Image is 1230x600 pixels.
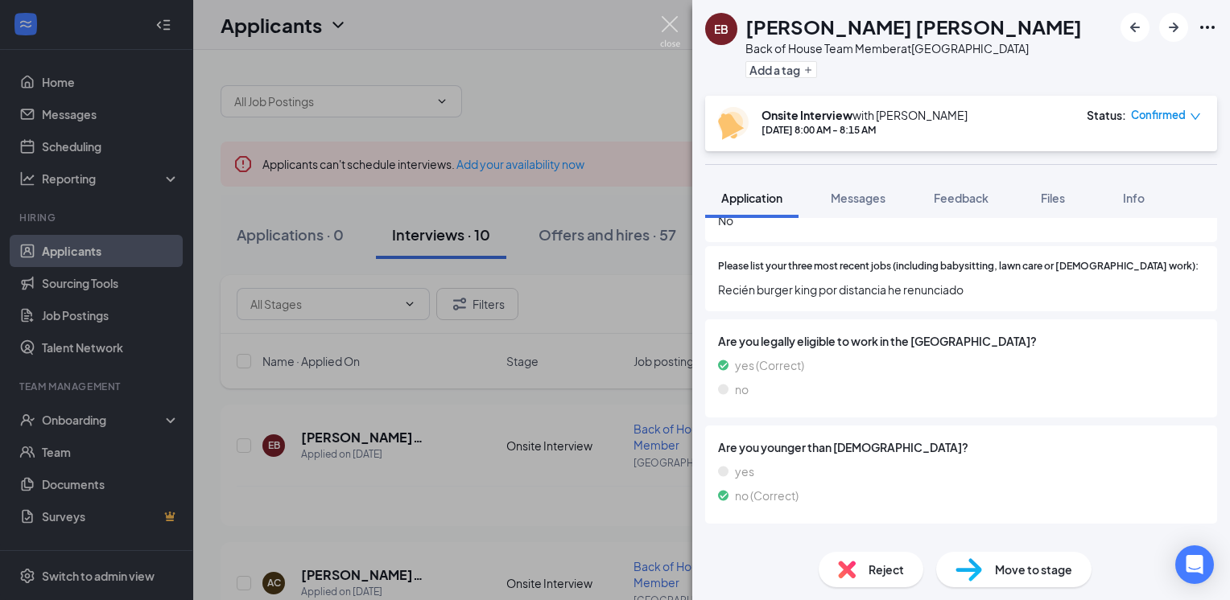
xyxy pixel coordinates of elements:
span: Please list your three most recent jobs (including babysitting, lawn care or [DEMOGRAPHIC_DATA] w... [718,259,1199,274]
span: Are you legally eligible to work in the [GEOGRAPHIC_DATA]? [718,332,1204,350]
svg: Plus [803,65,813,75]
span: Move to stage [995,561,1072,578]
span: Confirmed [1131,107,1186,123]
svg: ArrowRight [1164,18,1183,37]
svg: ArrowLeftNew [1125,18,1145,37]
h1: [PERSON_NAME] [PERSON_NAME] [745,13,1082,40]
div: Back of House Team Member at [GEOGRAPHIC_DATA] [745,40,1082,56]
div: Status : [1087,107,1126,123]
span: Submitted: [1137,536,1184,550]
span: Are you younger than [DEMOGRAPHIC_DATA]? [718,438,1204,456]
span: Reject [869,561,904,578]
span: Recién burger king por distancia he renunciado [718,281,1204,298]
svg: ChevronUp [705,534,724,553]
span: [DATE] [1191,536,1217,550]
span: Messages [831,191,885,205]
span: no (Correct) [735,487,799,504]
div: with [PERSON_NAME] [762,107,968,123]
button: ArrowLeftNew [1121,13,1150,42]
div: EB [714,21,729,37]
span: down [1190,111,1201,122]
div: Open Intercom Messenger [1175,545,1214,584]
button: ArrowRight [1159,13,1188,42]
div: Availability [731,536,786,552]
span: Info [1123,191,1145,205]
span: yes (Correct) [735,356,804,374]
b: Onsite Interview [762,108,852,122]
span: no [735,380,749,398]
svg: Ellipses [1198,18,1217,37]
span: yes [735,462,754,480]
button: PlusAdd a tag [745,61,817,78]
span: Application [721,191,782,205]
span: Files [1041,191,1065,205]
span: Feedback [934,191,989,205]
div: [DATE] 8:00 AM - 8:15 AM [762,123,968,137]
span: No [718,212,1204,229]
